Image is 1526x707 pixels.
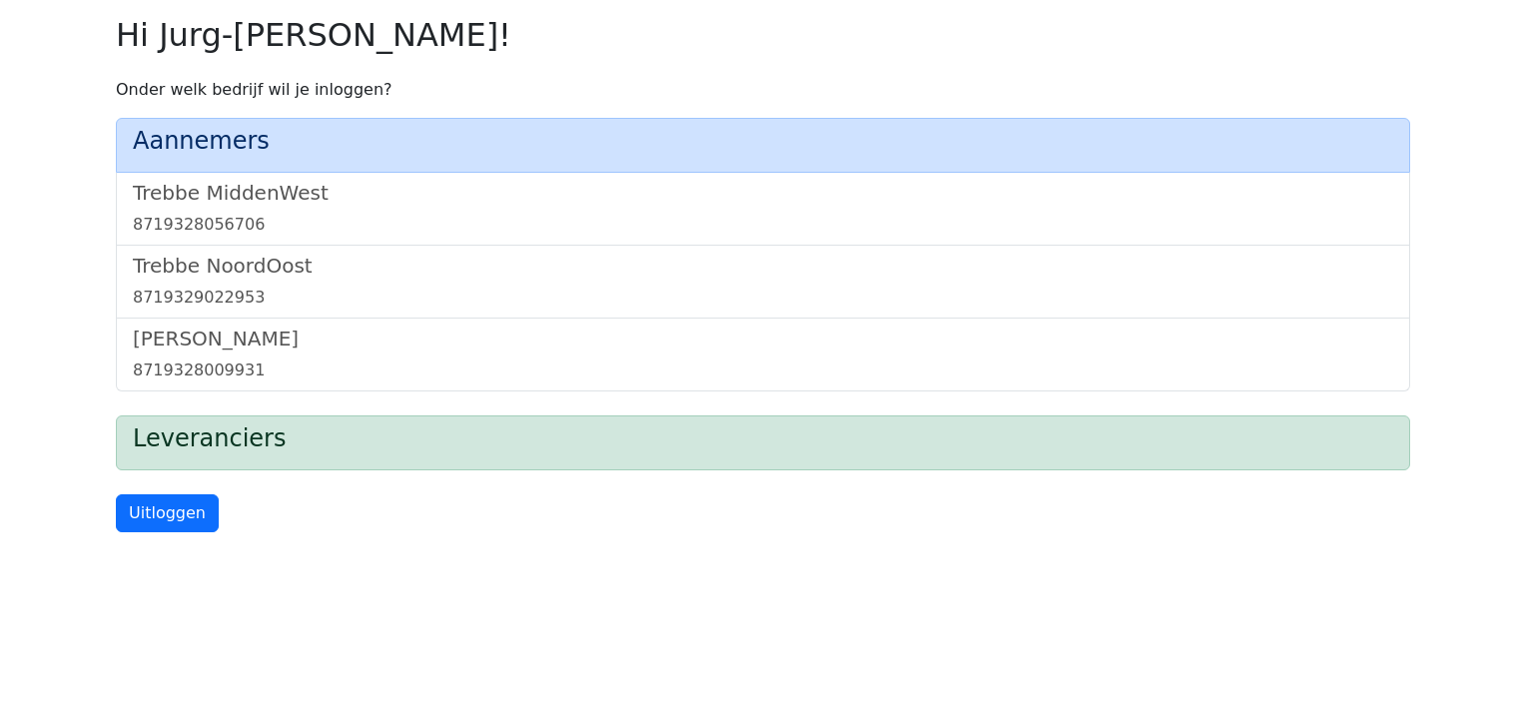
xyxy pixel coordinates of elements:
[133,181,1393,205] h5: Trebbe MiddenWest
[116,78,1410,102] p: Onder welk bedrijf wil je inloggen?
[133,254,1393,310] a: Trebbe NoordOost8719329022953
[133,254,1393,278] h5: Trebbe NoordOost
[133,358,1393,382] div: 8719328009931
[133,181,1393,237] a: Trebbe MiddenWest8719328056706
[133,286,1393,310] div: 8719329022953
[133,424,1393,453] h4: Leveranciers
[133,127,1393,156] h4: Aannemers
[116,494,219,532] a: Uitloggen
[133,213,1393,237] div: 8719328056706
[116,16,1410,54] h2: Hi Jurg-[PERSON_NAME]!
[133,327,1393,351] h5: [PERSON_NAME]
[133,327,1393,382] a: [PERSON_NAME]8719328009931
